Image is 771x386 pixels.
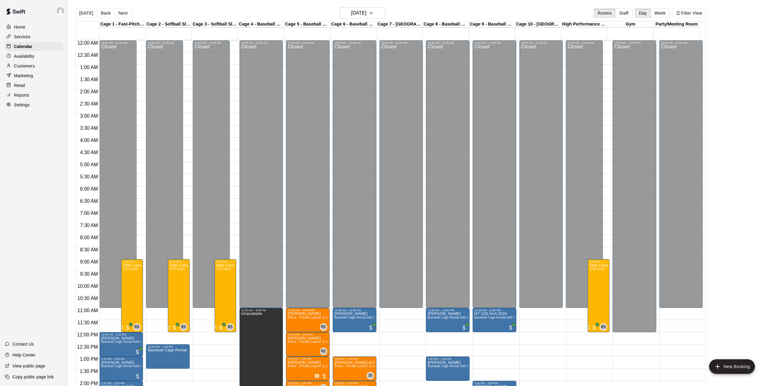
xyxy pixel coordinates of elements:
p: Services [14,34,31,40]
span: 6:30 AM [79,198,100,204]
div: 9:00 AM – 12:00 PM: Elite Camp -half day [121,259,143,332]
div: Services [5,32,63,41]
div: Cage 7 - [GEOGRAPHIC_DATA] [376,22,423,27]
span: Baseline Staff [182,323,187,331]
span: Baseball Cage Rental with Pitching Machine (4 People Maximum!) [101,340,197,343]
img: Joe Florio [57,7,64,15]
div: Baseline Staff [600,323,607,331]
button: Week [650,9,670,18]
div: 11:00 AM – 8:00 PM [241,309,281,312]
div: Closed [241,44,281,310]
span: Baseball Cage Rental with Pitching Machine (4 People Maximum!) [474,316,570,319]
div: Raf Choudhury [320,348,327,355]
div: 12:00 AM – 11:00 AM: Closed [193,40,230,308]
span: 12:30 PM [76,344,99,350]
div: Closed [195,44,228,310]
span: 10:30 AM [76,296,100,301]
div: 11:00 AM – 12:00 PM: Ben Simon [333,308,376,332]
div: 12:00 AM – 11:00 AM: Closed [519,40,563,308]
div: Gym [607,22,654,27]
span: 1:30 AM [79,77,100,82]
a: Settings [5,100,63,109]
span: All customers have paid [218,325,224,331]
span: RC [321,348,326,354]
a: Calendar [5,42,63,51]
span: All customers have paid [172,325,178,331]
span: 1:30 PM [78,369,100,374]
span: BS [228,324,233,330]
span: 1:00 AM [79,65,100,70]
a: Home [5,22,63,32]
div: 12:00 AM – 11:00 AM [148,41,181,44]
span: 9:30 AM [79,271,100,277]
div: 12:00 AM – 11:00 AM [568,41,601,44]
span: 7:00 AM [79,211,100,216]
div: 11:00 AM – 12:00 PM [474,309,515,312]
div: 12:00 AM – 11:00 AM: Closed [659,40,703,308]
div: 9:00 AM – 12:00 PM [589,260,608,263]
span: All customers have paid [125,325,131,331]
div: 11:00 AM – 12:00 PM: Baseball Cage Rental with Pitching Machine (4 People Maximum!) [426,308,470,332]
span: RC [321,324,326,330]
div: 2:00 PM – 3:00 PM [101,382,141,385]
div: Closed [568,44,601,310]
span: Baseball Cage Rental with Pitching Machine (4 People Maximum!) [428,364,523,368]
p: Marketing [14,73,33,79]
div: 2:00 PM – 3:00 PM [474,382,515,385]
span: Raf Choudhury [322,323,327,331]
div: 12:30 PM – 1:30 PM: Baseball Cage Rental with Pitching Machine (4 People Maximum!) [146,344,190,369]
p: View public page [12,363,45,369]
div: Cage 3 - Softball Slo-pitch Iron [PERSON_NAME] & Baseball Pitching Machine [192,22,238,27]
span: All customers have paid [461,325,467,331]
div: Closed [661,44,701,310]
div: Closed [474,44,515,310]
div: Availability [5,52,63,61]
div: Cage 10 - [GEOGRAPHIC_DATA] [515,22,561,27]
span: 8:30 AM [79,247,100,252]
div: 12:00 PM – 1:00 PM [101,333,141,336]
div: 11:00 AM – 12:00 PM: NT U10 AAA 2024 [473,308,516,332]
p: Retail [14,82,25,88]
div: 1:00 PM – 2:00 PM [288,357,328,360]
span: Baseline Staff [229,323,234,331]
span: All customers have paid [368,325,374,331]
div: 12:00 AM – 11:00 AM: Closed [99,40,136,308]
span: BS [181,324,186,330]
div: 12:00 AM – 11:00 AM [335,41,375,44]
span: 2/10 spots filled [216,267,231,271]
div: 9:00 AM – 12:00 PM [170,260,188,263]
div: Baseline Staff [226,323,234,331]
div: 1:00 PM – 2:00 PM [335,357,375,360]
span: Baseball Cage Rental with Pitching Machine (4 People Maximum!) [101,364,197,368]
span: 4:30 AM [79,150,100,155]
div: Jeremias Sucre [367,372,374,379]
div: 12:00 AM – 11:00 AM: Closed [239,40,283,308]
div: Closed [521,44,561,310]
button: Filter View [672,9,706,18]
div: 12:00 AM – 11:00 AM [661,41,701,44]
span: 1:00 PM [78,357,100,362]
span: Baseball Cage Rental with Pitching Machine (4 People Maximum!) [428,316,523,319]
span: 1Hour - Private Lesson (1-on-1) [288,364,334,368]
a: Retail [5,81,63,90]
div: Closed [101,44,134,310]
div: 12:00 AM – 11:00 AM [474,41,515,44]
span: 1Hour - Private Lesson (1-on-1) [288,316,334,319]
div: 12:00 PM – 1:00 PM: Baseball Cage Rental with Pitching Machine (4 People Maximum!) [99,332,143,357]
div: 12:00 AM – 11:00 AM [521,41,561,44]
button: Rooms [594,9,616,18]
span: 2:30 AM [79,101,100,106]
div: Baseline Staff [180,323,187,331]
div: 1:00 PM – 2:00 PM: Baseball Cage Rental with Pitching Machine (4 People Maximum!) [99,357,143,381]
span: 11:30 AM [76,320,100,325]
div: Joe Florio [56,5,68,17]
div: 12:30 PM – 1:30 PM [148,345,188,348]
div: 12:00 PM – 1:00 PM: Evan axler [286,332,330,357]
span: 11:00 AM [76,308,100,313]
div: Party/Meeting Room [654,22,700,27]
div: High Performance Lane [561,22,607,27]
div: 9:00 AM – 12:00 PM: Elite Camp -half day [168,259,190,332]
div: 12:00 AM – 11:00 AM: Closed [146,40,183,308]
